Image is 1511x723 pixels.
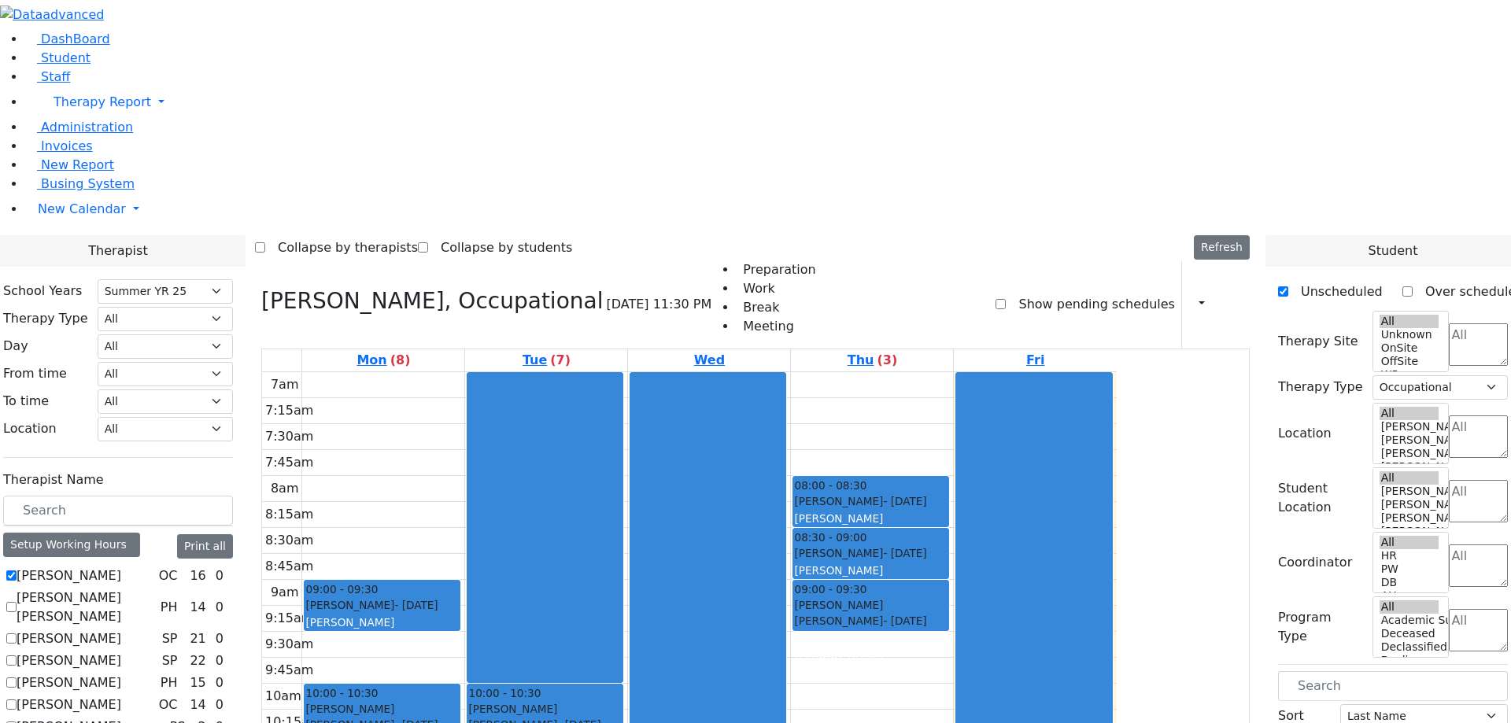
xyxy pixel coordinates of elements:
a: DashBoard [25,31,110,46]
div: 8am [268,479,302,498]
option: All [1380,407,1439,420]
label: (3) [877,351,897,370]
option: [PERSON_NAME] 2 [1380,460,1439,474]
label: Therapy Site [1278,332,1358,351]
option: WP [1380,368,1439,382]
a: August 19, 2025 [519,349,574,371]
div: 22 [187,651,209,670]
label: Therapist Name [3,470,104,489]
a: Busing System [25,176,135,191]
span: DashBoard [41,31,110,46]
div: 0 [212,598,227,617]
option: AH [1380,589,1439,603]
a: August 20, 2025 [691,349,728,371]
a: Administration [25,120,133,135]
div: 21 [187,629,209,648]
label: Program Type [1278,608,1363,646]
span: [DATE] 11:30 PM [606,295,711,314]
div: 0 [212,566,227,585]
div: 0 [212,695,227,714]
button: Refresh [1194,235,1250,260]
option: All [1380,600,1439,614]
div: 16 [187,566,209,585]
a: Staff [25,69,70,84]
label: To time [3,392,49,411]
label: Therapy Type [1278,378,1363,397]
span: New Calendar [38,201,126,216]
option: [PERSON_NAME] 4 [1380,498,1439,511]
span: Therapist [88,242,147,260]
label: School Years [3,282,82,301]
option: [PERSON_NAME] 2 [1380,525,1439,538]
option: [PERSON_NAME] 3 [1380,447,1439,460]
span: 09:00 - 09:30 [794,581,866,597]
div: 9:30am [262,635,316,654]
div: [PERSON_NAME] [305,614,459,630]
div: Setup Working Hours [3,533,140,557]
label: [PERSON_NAME] [17,629,121,648]
option: All [1380,315,1439,328]
span: Student [1368,242,1417,260]
span: - [DATE] [394,599,438,611]
option: [PERSON_NAME] 5 [1380,485,1439,498]
label: (7) [550,351,571,370]
div: 0 [212,651,227,670]
textarea: Search [1449,480,1508,522]
div: Report [1212,291,1220,318]
option: Declassified [1380,640,1439,654]
label: [PERSON_NAME] [17,566,121,585]
textarea: Search [1449,544,1508,587]
span: Therapy Report [54,94,151,109]
a: Therapy Report [25,87,1511,118]
textarea: Search [1449,415,1508,458]
label: Location [3,419,57,438]
span: Staff [41,69,70,84]
div: 8:15am [262,505,316,524]
span: Invoices [41,138,93,153]
a: August 22, 2025 [1023,349,1047,371]
textarea: Search [1449,609,1508,651]
span: New Report [41,157,114,172]
option: HR [1380,549,1439,563]
option: Academic Support [1380,614,1439,627]
div: 0 [212,673,227,692]
div: ג [794,699,948,715]
li: Break [737,298,815,317]
div: 14 [187,695,209,714]
label: Therapy Type [3,309,88,328]
li: Meeting [737,317,815,336]
div: [PERSON_NAME] שניצער [794,682,948,698]
span: 08:00 - 08:30 [794,478,866,493]
span: - [DATE] [883,614,926,627]
label: [PERSON_NAME] [17,651,121,670]
h3: [PERSON_NAME], Occupational [261,288,603,315]
input: Search [3,496,233,526]
div: Setup [1226,291,1234,318]
textarea: Search [1449,323,1508,366]
a: August 18, 2025 [353,349,413,371]
button: Print all [177,534,233,559]
option: Declines [1380,654,1439,667]
span: Student [41,50,91,65]
label: Show pending schedules [1006,292,1174,317]
a: Student [25,50,91,65]
label: Location [1278,424,1332,443]
span: 08:30 - 09:00 [794,529,866,545]
label: Collapse by therapists [265,235,418,260]
option: [PERSON_NAME] 4 [1380,433,1439,447]
label: [PERSON_NAME] [17,695,121,714]
li: Work [737,279,815,298]
div: [PERSON_NAME] [794,613,948,629]
option: All [1380,471,1439,485]
span: Administration [41,120,133,135]
div: [PERSON_NAME] [794,664,948,680]
option: PW [1380,563,1439,576]
div: OC [153,566,184,585]
div: PH [154,673,184,692]
label: Collapse by students [428,235,572,260]
div: [PERSON_NAME] [794,563,948,578]
option: DB [1380,576,1439,589]
label: (8) [390,351,411,370]
option: [PERSON_NAME] 5 [1380,420,1439,433]
div: 7:45am [262,453,316,472]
